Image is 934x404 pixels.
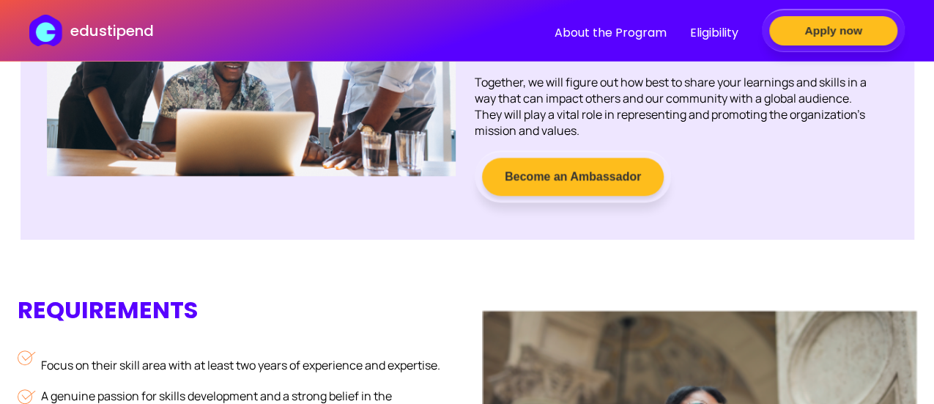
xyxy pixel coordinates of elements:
[482,158,664,196] button: Become an Ambassador
[475,74,875,139] p: Together, we will figure out how best to share your learnings and skills in a way that can impact...
[769,16,897,45] button: Apply now
[70,20,154,42] p: edustipend
[41,357,440,373] p: Focus on their skill area with at least two years of experience and expertise.
[690,23,738,42] a: Eligibility
[29,15,153,46] a: edustipend logoedustipend
[475,150,671,202] a: Become an Ambassador
[762,9,905,52] a: Apply now
[29,15,69,46] img: edustipend logo
[555,23,667,42] a: About the Program
[18,293,198,326] span: Requirements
